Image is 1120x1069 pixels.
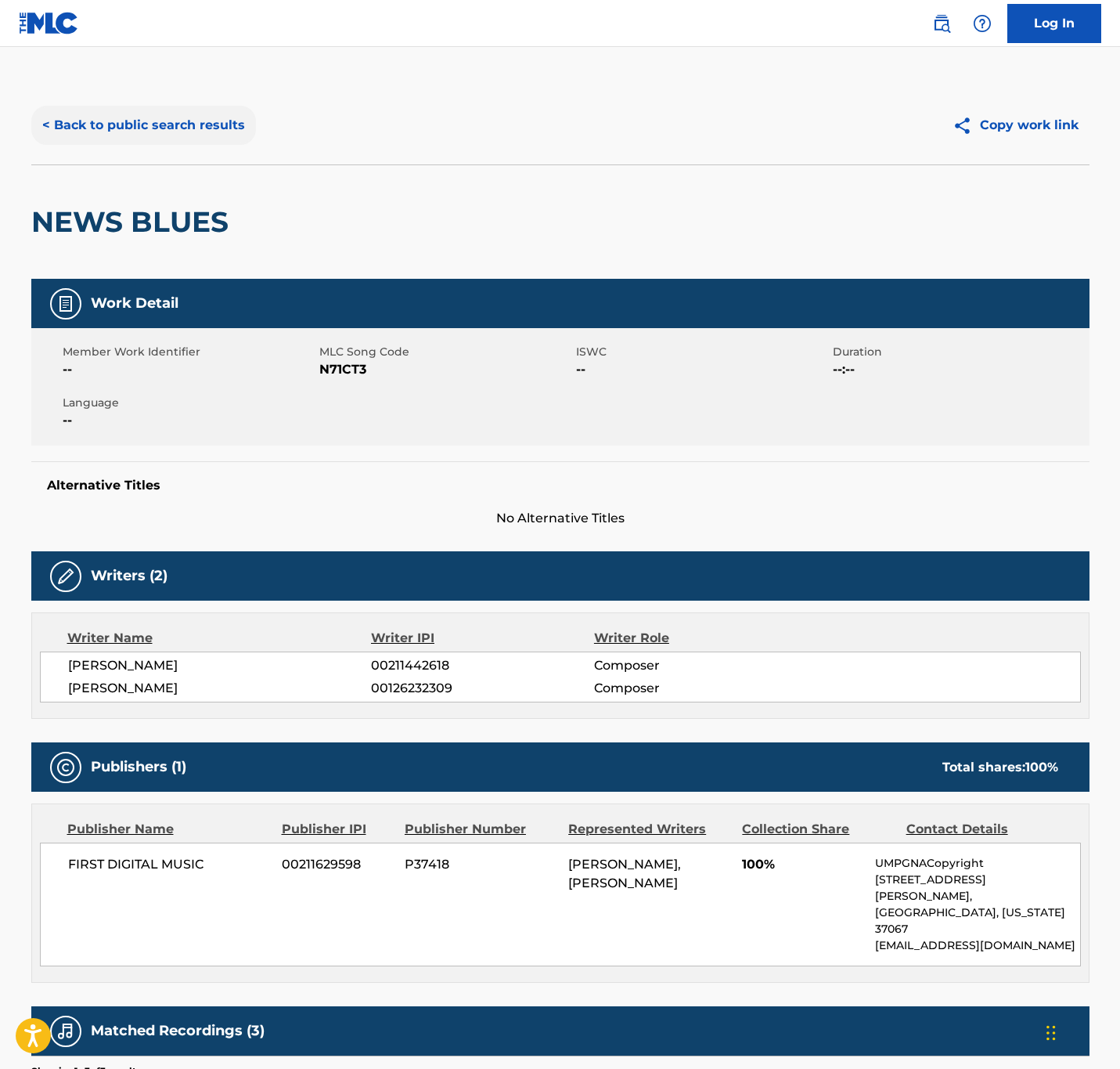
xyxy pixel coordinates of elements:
span: No Alternative Titles [31,509,1089,528]
span: 100 % [1025,760,1058,775]
span: 100% [742,855,863,874]
span: Duration [833,344,1086,360]
p: [STREET_ADDRESS][PERSON_NAME], [875,872,1079,905]
button: < Back to public search results [31,106,256,145]
img: help [973,14,992,33]
span: Language [63,395,315,411]
h5: Alternative Titles [47,478,1074,493]
div: Publisher Number [405,820,556,839]
h5: Publishers (1) [91,758,186,776]
span: 00126232309 [371,679,593,698]
h2: NEWS BLUES [31,204,236,240]
span: [PERSON_NAME] [68,679,372,698]
div: Publisher IPI [282,820,393,839]
span: --:-- [833,360,1086,379]
div: Writer Role [594,629,797,648]
span: Composer [594,679,797,698]
h5: Writers (2) [91,567,167,585]
img: Work Detail [56,294,75,313]
p: [EMAIL_ADDRESS][DOMAIN_NAME] [875,937,1079,954]
div: Contact Details [906,820,1058,839]
p: UMPGNACopyright [875,855,1079,872]
div: Represented Writers [568,820,730,839]
div: Collection Share [742,820,894,839]
span: [PERSON_NAME] [68,656,372,675]
span: P37418 [405,855,556,874]
button: Copy work link [942,106,1089,145]
img: Publishers [56,758,75,777]
div: Writer Name [67,629,372,648]
img: Matched Recordings [56,1022,75,1041]
span: 00211629598 [282,855,393,874]
span: 00211442618 [371,656,593,675]
img: MLC Logo [19,12,79,34]
span: -- [63,411,315,430]
span: [PERSON_NAME], [PERSON_NAME] [568,857,681,890]
div: Help [967,8,998,39]
span: ISWC [576,344,829,360]
div: Publisher Name [67,820,270,839]
span: FIRST DIGITAL MUSIC [68,855,271,874]
a: Public Search [926,8,957,39]
span: -- [576,360,829,379]
span: N71CT3 [319,360,572,379]
p: [GEOGRAPHIC_DATA], [US_STATE] 37067 [875,905,1079,937]
img: Copy work link [953,116,980,135]
img: Writers [56,567,75,586]
span: MLC Song Code [319,344,572,360]
h5: Work Detail [91,294,178,312]
span: -- [63,360,315,379]
span: Composer [594,656,797,675]
div: Total shares: [942,758,1058,777]
div: Writer IPI [371,629,594,648]
img: search [932,14,951,33]
span: Member Work Identifier [63,344,315,360]
a: Log In [1007,4,1101,43]
iframe: Chat Widget [1042,994,1120,1069]
h5: Matched Recordings (3) [91,1022,265,1040]
div: Drag [1046,1009,1056,1056]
